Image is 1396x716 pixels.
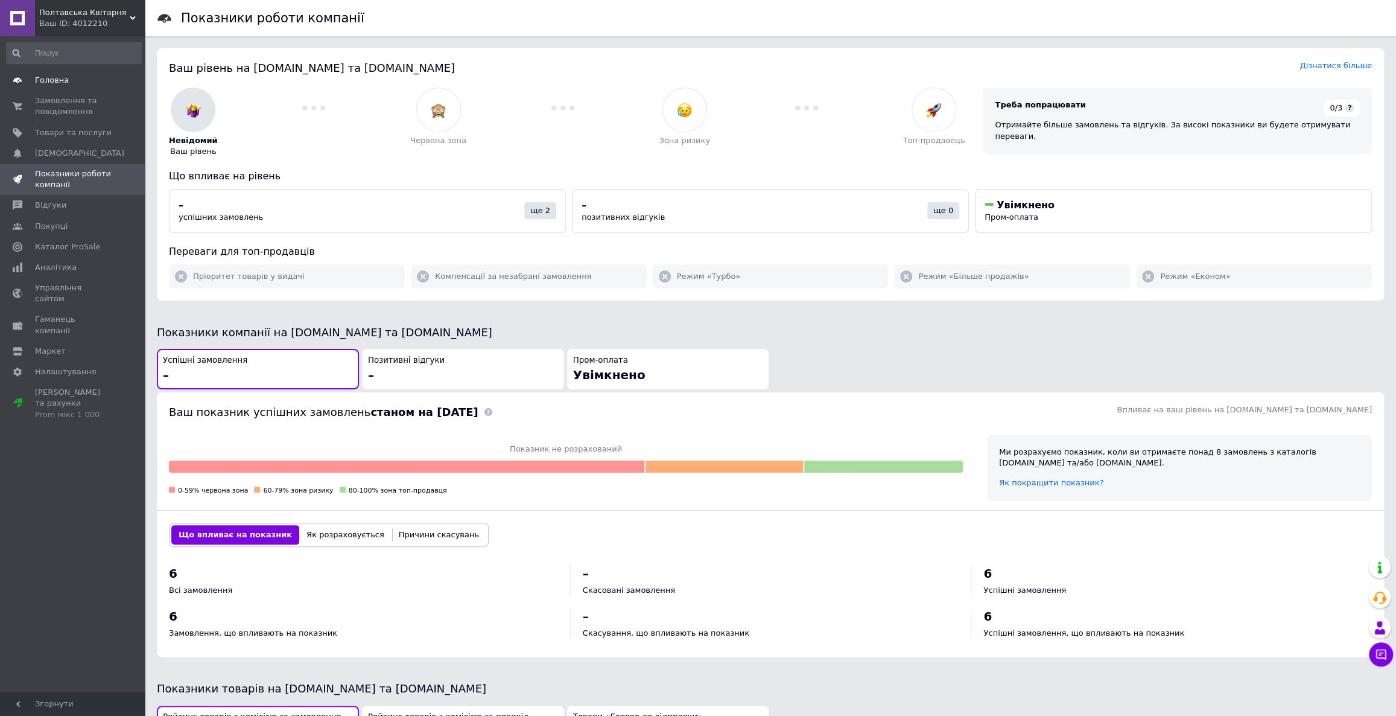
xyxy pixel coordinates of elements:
[583,609,589,624] span: –
[975,189,1372,233] button: УвімкненоПром-оплата
[35,221,68,232] span: Покупці
[169,628,337,638] span: Замовлення, що впливають на показник
[179,199,183,211] span: –
[583,586,675,595] span: Скасовані замовлення
[169,566,177,581] span: 6
[169,444,963,455] span: Показник не розрахований
[35,387,112,420] span: [PERSON_NAME] та рахунки
[169,406,478,418] span: Ваш показник успішних замовлень
[677,103,692,118] img: :disappointed_relieved:
[1324,100,1360,117] div: 0/3
[299,525,392,545] button: Як розраховується
[193,271,305,282] span: Пріоритет товарів у видачі
[1160,271,1230,282] span: Режим «Економ»
[583,628,749,638] span: Скасування, що впливають на показник
[263,487,333,494] span: 60-79% зона ризику
[169,246,315,257] span: Переваги для топ-продавців
[35,314,112,336] span: Гаманець компанії
[368,368,374,382] span: –
[6,42,142,64] input: Пошук
[926,103,941,118] img: :rocket:
[985,213,1038,222] span: Пром-оплата
[582,199,586,211] span: –
[35,168,112,190] span: Показники роботи компанії
[163,355,247,366] span: Успішні замовлення
[179,213,263,222] span: успішних замовлень
[573,355,628,366] span: Пром-оплата
[39,7,130,18] span: Полтавська Квітарня
[186,103,201,118] img: :woman-shrugging:
[35,262,77,273] span: Аналітика
[995,120,1360,141] div: Отримайте більше замовлень та відгуків. За високі показники ви будете отримувати переваги.
[35,241,100,252] span: Каталог ProSale
[573,368,646,382] span: Увімкнено
[362,349,564,389] button: Позитивні відгуки–
[927,202,959,219] div: ще 0
[983,628,1184,638] span: Успішні замовлення, що впливають на показник
[997,199,1055,211] span: Увімкнено
[1299,61,1372,70] a: Дізнатися більше
[677,271,741,282] span: Режим «Турбо»
[169,189,566,233] button: –успішних замовленьще 2
[983,586,1066,595] span: Успішні замовлення
[659,135,710,146] span: Зона ризику
[157,682,486,695] span: Показники товарів на [DOMAIN_NAME] та [DOMAIN_NAME]
[524,202,556,219] div: ще 2
[995,100,1085,109] span: Треба попрацювати
[35,346,66,357] span: Маркет
[983,609,992,624] span: 6
[169,170,281,182] span: Що впливає на рівень
[169,135,218,146] span: Невідомий
[170,146,217,157] span: Ваш рівень
[35,366,97,377] span: Налаштування
[35,409,112,420] div: Prom мікс 1 000
[35,200,66,211] span: Відгуки
[169,609,177,624] span: 6
[181,11,364,25] h1: Показники роботи компанії
[983,566,992,581] span: 6
[903,135,965,146] span: Топ-продавець
[999,478,1103,487] a: Як покращити показник?
[169,586,232,595] span: Всі замовлення
[1345,104,1354,112] span: ?
[349,487,447,494] span: 80-100% зона топ-продавця
[35,148,124,159] span: [DEMOGRAPHIC_DATA]
[583,566,589,581] span: –
[171,525,299,545] button: Що впливає на показник
[582,213,665,222] span: позитивних відгуків
[157,349,359,389] button: Успішні замовлення–
[1369,642,1393,666] button: Чат з покупцем
[35,283,112,304] span: Управління сайтом
[35,127,112,138] span: Товари та послуги
[370,406,478,418] b: станом на [DATE]
[169,62,455,74] span: Ваш рівень на [DOMAIN_NAME] та [DOMAIN_NAME]
[567,349,769,389] button: Пром-оплатаУвімкнено
[410,135,466,146] span: Червона зона
[35,95,112,117] span: Замовлення та повідомлення
[178,487,248,494] span: 0-59% червона зона
[39,18,145,29] div: Ваш ID: 4012210
[368,355,445,366] span: Позитивні відгуки
[999,447,1360,468] div: Ми розрахуємо показник, коли ви отримаєте понад 8 замовлень з каталогів [DOMAIN_NAME] та/або [DOM...
[572,189,969,233] button: –позитивних відгуківще 0
[435,271,592,282] span: Компенсації за незабрані замовлення
[431,103,446,118] img: :see_no_evil:
[918,271,1029,282] span: Режим «Більше продажів»
[163,368,169,382] span: –
[392,525,486,545] button: Причини скасувань
[1117,405,1372,414] span: Впливає на ваш рівень на [DOMAIN_NAME] та [DOMAIN_NAME]
[157,326,492,339] span: Показники компанії на [DOMAIN_NAME] та [DOMAIN_NAME]
[35,75,69,86] span: Головна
